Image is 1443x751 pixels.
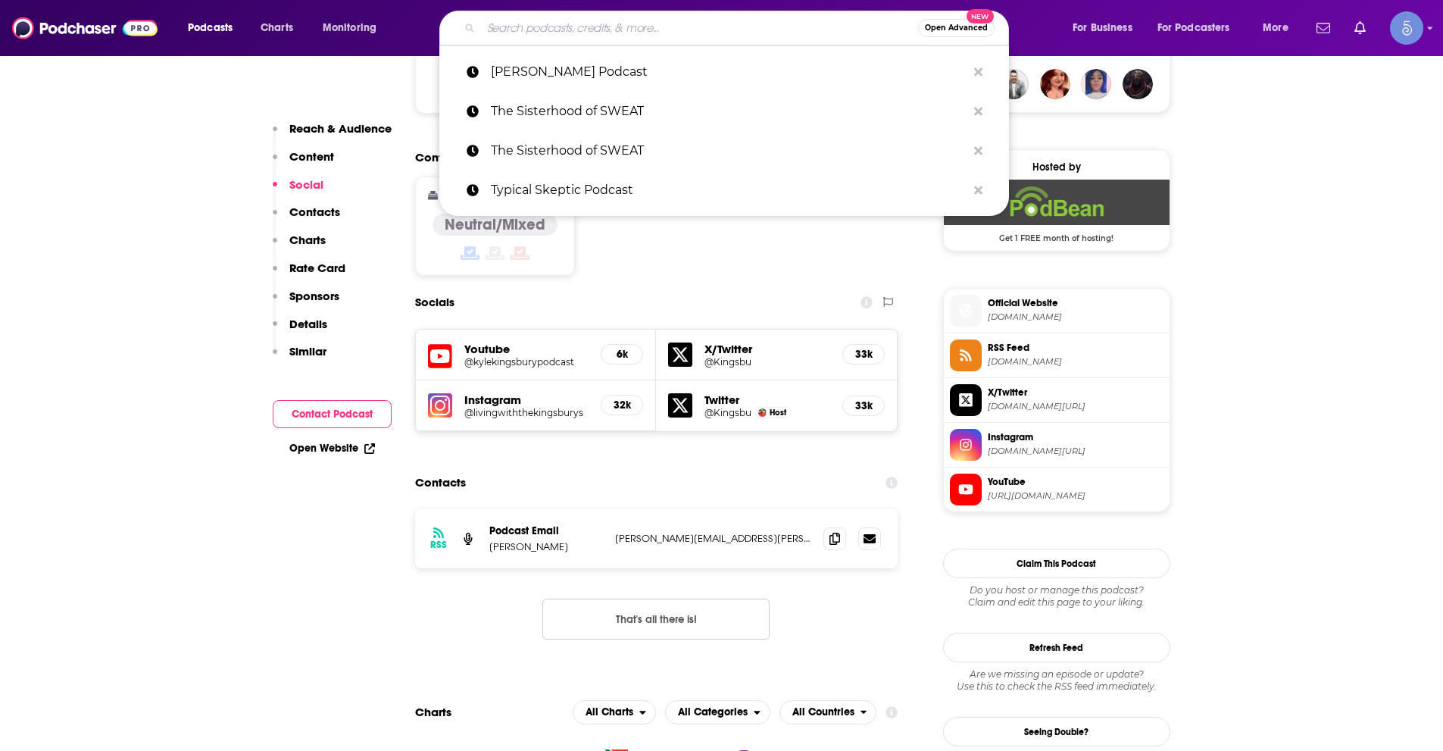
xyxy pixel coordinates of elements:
p: Content [289,149,334,164]
button: Refresh Feed [943,633,1170,662]
span: kylekingsburypodcast.podbean.com [988,311,1163,323]
button: open menu [665,700,770,724]
button: Contacts [273,205,340,233]
a: YouTube[URL][DOMAIN_NAME] [950,474,1163,505]
span: All Categories [678,707,748,718]
h2: Charts [415,705,451,719]
span: New [967,9,994,23]
a: Podbean Deal: Get 1 FREE month of hosting! [944,180,1170,242]
h5: Instagram [464,393,589,407]
button: open menu [779,700,877,724]
button: Rate Card [273,261,345,289]
div: Claim and edit this page to your liking. [943,584,1170,609]
p: [PERSON_NAME][EMAIL_ADDRESS][PERSON_NAME][DOMAIN_NAME] [615,532,812,545]
span: twitter.com/Kingsbu [988,401,1163,412]
h2: Contacts [415,468,466,497]
p: [PERSON_NAME] [489,540,603,553]
img: iconImage [428,393,452,418]
h2: Content [415,150,886,164]
h3: RSS [430,539,447,551]
a: Official Website[DOMAIN_NAME] [950,295,1163,327]
h2: Countries [779,700,877,724]
span: Podcasts [188,17,233,39]
img: User Profile [1390,11,1423,45]
span: Charts [261,17,293,39]
p: The Sisterhood of SWEAT [491,131,967,171]
a: @livingwiththekingsburys [464,407,589,418]
span: All Charts [586,707,633,718]
a: Show notifications dropdown [1310,15,1336,41]
div: Are we missing an episode or update? Use this to check the RSS feed immediately. [943,668,1170,693]
a: [PERSON_NAME] Podcast [439,52,1009,92]
button: Show profile menu [1390,11,1423,45]
span: https://www.youtube.com/@kylekingsburypodcast [988,490,1163,502]
span: Host [770,408,786,418]
input: Search podcasts, credits, & more... [481,16,918,40]
p: Typical Skeptic Podcast [491,171,967,210]
button: Details [273,317,327,345]
p: Social [289,177,323,192]
h2: Socials [415,288,454,317]
button: open menu [312,16,396,40]
span: All Countries [792,707,854,718]
a: @Kingsbu [704,407,751,418]
p: Rate Card [289,261,345,275]
h5: 33k [855,348,872,361]
img: Khunter0609 [1081,69,1111,99]
span: feed.podbean.com [988,356,1163,368]
p: The Sisterhood of SWEAT [491,92,967,131]
a: X/Twitter[DOMAIN_NAME][URL] [950,384,1163,416]
div: Hosted by [944,161,1170,174]
span: Do you host or manage this podcast? [943,584,1170,596]
span: For Business [1073,17,1132,39]
a: Show notifications dropdown [1348,15,1372,41]
h2: Categories [665,700,770,724]
span: For Podcasters [1157,17,1230,39]
p: Sponsors [289,289,339,303]
button: Show More [428,73,885,101]
button: open menu [1062,16,1151,40]
a: Seeing Double? [943,717,1170,746]
img: petejfraser [998,69,1029,99]
a: @kylekingsburypodcast [464,356,589,368]
span: More [1263,17,1288,39]
img: smstathatos [1040,69,1070,99]
button: Sponsors [273,289,339,317]
img: Akira_Roman [1123,69,1153,99]
h5: Youtube [464,342,589,356]
a: Charts [251,16,302,40]
button: Nothing here. [542,599,770,640]
a: The Sisterhood of SWEAT [439,131,1009,171]
img: Podchaser - Follow, Share and Rate Podcasts [12,14,158,42]
p: Details [289,317,327,331]
div: Search podcasts, credits, & more... [454,11,1023,45]
a: Typical Skeptic Podcast [439,171,1009,210]
button: open menu [177,16,252,40]
p: Charts [289,233,326,247]
button: open menu [573,700,656,724]
span: Logged in as Spiral5-G1 [1390,11,1423,45]
button: Contact Podcast [273,400,392,428]
a: The Sisterhood of SWEAT [439,92,1009,131]
a: @Kingsbu [704,356,830,368]
p: Kyle Kingsbury Podcast [491,52,967,92]
h5: 32k [614,399,630,411]
span: Official Website [988,296,1163,310]
h2: Platforms [573,700,656,724]
span: YouTube [988,475,1163,489]
h5: 33k [855,399,872,412]
h4: Neutral/Mixed [445,215,545,234]
a: RSS Feed[DOMAIN_NAME] [950,340,1163,371]
button: Open AdvancedNew [918,19,995,37]
a: Kyle Kingsbury [758,408,767,417]
p: Reach & Audience [289,121,392,136]
p: Contacts [289,205,340,219]
span: Monitoring [323,17,376,39]
img: Podbean Deal: Get 1 FREE month of hosting! [944,180,1170,225]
